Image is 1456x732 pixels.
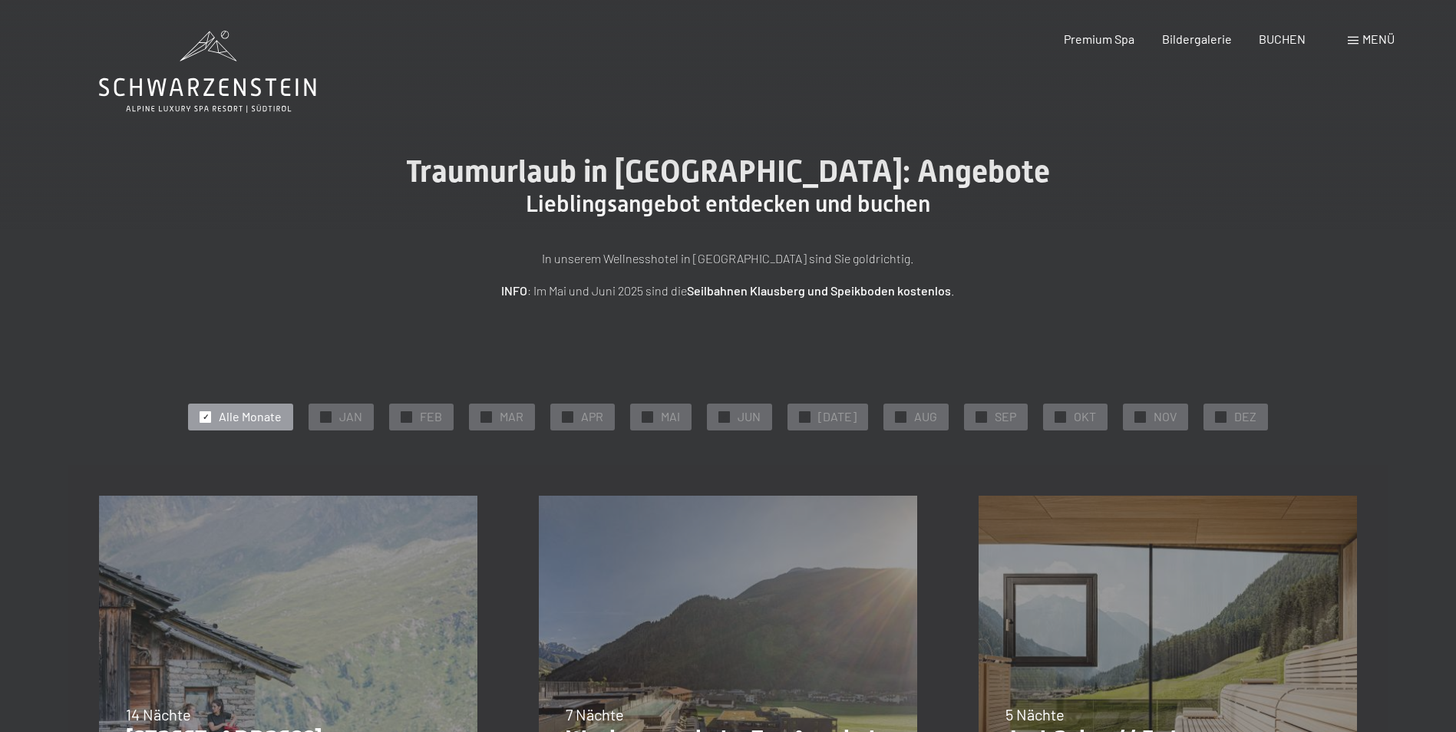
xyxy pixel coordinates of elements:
[339,408,362,425] span: JAN
[1137,411,1144,422] span: ✓
[565,411,571,422] span: ✓
[1064,31,1134,46] a: Premium Spa
[323,411,329,422] span: ✓
[501,283,527,298] strong: INFO
[721,411,728,422] span: ✓
[526,190,930,217] span: Lieblingsangebot entdecken und buchen
[1162,31,1232,46] a: Bildergalerie
[1074,408,1096,425] span: OKT
[818,408,857,425] span: [DATE]
[566,705,624,724] span: 7 Nächte
[687,283,951,298] strong: Seilbahnen Klausberg und Speikboden kostenlos
[738,408,761,425] span: JUN
[404,411,410,422] span: ✓
[420,408,442,425] span: FEB
[914,408,937,425] span: AUG
[203,411,209,422] span: ✓
[995,408,1016,425] span: SEP
[345,281,1112,301] p: : Im Mai und Juni 2025 sind die .
[1058,411,1064,422] span: ✓
[802,411,808,422] span: ✓
[1005,705,1065,724] span: 5 Nächte
[484,411,490,422] span: ✓
[1259,31,1306,46] a: BUCHEN
[500,408,523,425] span: MAR
[345,249,1112,269] p: In unserem Wellnesshotel in [GEOGRAPHIC_DATA] sind Sie goldrichtig.
[1218,411,1224,422] span: ✓
[126,705,191,724] span: 14 Nächte
[1234,408,1256,425] span: DEZ
[979,411,985,422] span: ✓
[1154,408,1177,425] span: NOV
[1362,31,1395,46] span: Menü
[898,411,904,422] span: ✓
[406,153,1050,190] span: Traumurlaub in [GEOGRAPHIC_DATA]: Angebote
[219,408,282,425] span: Alle Monate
